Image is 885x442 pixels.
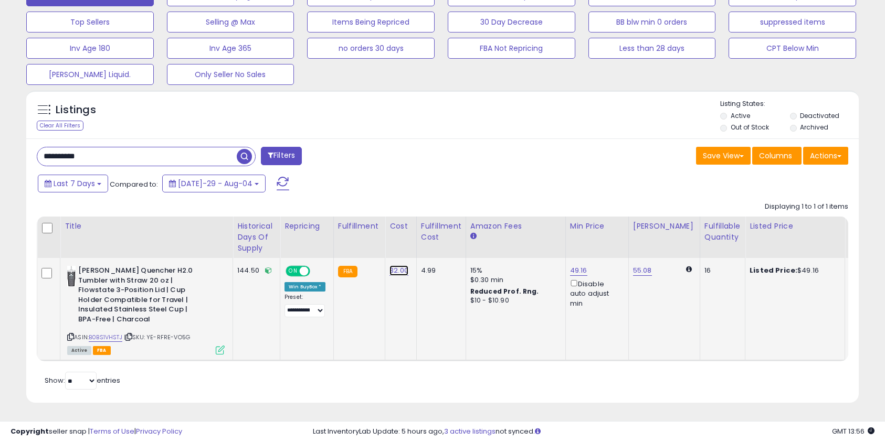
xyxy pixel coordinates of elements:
p: Listing States: [720,99,858,109]
button: BB blw min 0 orders [588,12,716,33]
span: ON [287,267,300,276]
button: Columns [752,147,802,165]
div: 144.50 [237,266,272,275]
h5: Listings [56,103,96,117]
div: 4.99 [421,266,458,275]
button: Only Seller No Sales [167,64,294,85]
div: Displaying 1 to 1 of 1 items [765,202,848,212]
span: Show: entries [45,375,120,385]
div: Last InventoryLab Update: 5 hours ago, not synced. [313,427,875,437]
b: [PERSON_NAME] Quencher H2.0 Tumbler with Straw 20 oz | Flowstate 3-Position Lid | Cup Holder Comp... [78,266,206,327]
button: Items Being Repriced [307,12,435,33]
div: Preset: [285,294,325,317]
span: OFF [309,267,325,276]
button: CPT Below Min [729,38,856,59]
div: Historical Days Of Supply [237,221,276,254]
div: Disable auto adjust min [570,278,620,308]
div: seller snap | | [10,427,182,437]
a: 55.08 [633,265,652,276]
button: FBA Not Repricing [448,38,575,59]
div: Win BuyBox * [285,282,325,292]
a: Privacy Policy [136,426,182,436]
button: Inv Age 365 [167,38,294,59]
span: Columns [759,150,792,161]
div: Fulfillable Quantity [704,221,741,243]
label: Out of Stock [731,123,769,132]
label: Archived [800,123,828,132]
button: suppressed items [729,12,856,33]
div: 15% [470,266,557,275]
div: Fulfillment Cost [421,221,461,243]
b: Reduced Prof. Rng. [470,287,539,296]
div: Min Price [570,221,624,232]
button: Less than 28 days [588,38,716,59]
a: Terms of Use [90,426,134,436]
span: [DATE]-29 - Aug-04 [178,178,252,189]
div: $0.30 min [470,275,557,285]
small: FBA [338,266,357,277]
div: Repricing [285,221,329,232]
small: Amazon Fees. [470,232,477,241]
button: [DATE]-29 - Aug-04 [162,175,266,192]
span: FBA [93,346,111,355]
span: Compared to: [110,179,158,189]
button: 30 Day Decrease [448,12,575,33]
strong: Copyright [10,426,49,436]
div: Fulfillment [338,221,381,232]
button: Filters [261,147,302,165]
div: Title [65,221,228,232]
button: Actions [803,147,848,165]
label: Deactivated [800,111,839,120]
button: Selling @ Max [167,12,294,33]
button: Last 7 Days [38,175,108,192]
div: Cost [389,221,412,232]
a: 49.16 [570,265,587,276]
div: Amazon Fees [470,221,561,232]
div: ASIN: [67,266,225,353]
button: no orders 30 days [307,38,435,59]
b: Listed Price: [750,265,797,275]
button: Top Sellers [26,12,154,33]
div: $49.16 [750,266,837,275]
div: $10 - $10.90 [470,296,557,305]
div: Listed Price [750,221,840,232]
div: 16 [704,266,737,275]
span: All listings currently available for purchase on Amazon [67,346,91,355]
a: 32.00 [389,265,408,276]
img: 31WkYU4ruyL._SL40_.jpg [67,266,76,287]
a: 3 active listings [444,426,496,436]
div: [PERSON_NAME] [633,221,696,232]
span: Last 7 Days [54,178,95,189]
button: [PERSON_NAME] Liquid. [26,64,154,85]
span: 2025-08-12 13:56 GMT [832,426,875,436]
label: Active [731,111,750,120]
button: Inv Age 180 [26,38,154,59]
button: Save View [696,147,751,165]
div: Clear All Filters [37,121,83,131]
a: B0BS1VHSTJ [89,333,122,342]
span: | SKU: YE-RFRE-VO5G [124,333,190,341]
